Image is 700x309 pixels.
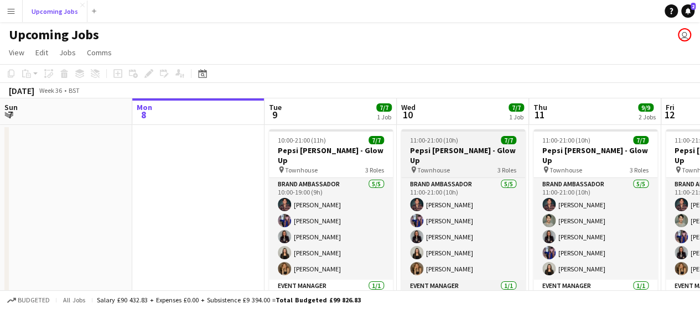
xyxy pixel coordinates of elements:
div: [DATE] [9,85,34,96]
a: Comms [82,45,116,60]
span: Townhouse [549,166,582,174]
a: Jobs [55,45,80,60]
div: 2 Jobs [639,113,656,121]
div: Salary £90 432.83 + Expenses £0.00 + Subsistence £9 394.00 = [97,296,361,304]
app-card-role: Brand Ambassador5/511:00-21:00 (10h)[PERSON_NAME][PERSON_NAME][PERSON_NAME][PERSON_NAME][PERSON_N... [401,178,525,280]
span: 2 [691,3,696,10]
span: Total Budgeted £99 826.83 [276,296,361,304]
button: Budgeted [6,294,51,306]
span: 3 Roles [497,166,516,174]
span: Townhouse [417,166,450,174]
span: Week 36 [37,86,64,95]
span: 7/7 [369,136,384,144]
span: 11 [532,108,547,121]
app-job-card: 10:00-21:00 (11h)7/7Pepsi [PERSON_NAME] - Glow Up Townhouse3 RolesBrand Ambassador5/510:00-19:00 ... [269,129,393,293]
h1: Upcoming Jobs [9,27,99,43]
span: 9 [267,108,282,121]
div: 1 Job [377,113,391,121]
span: 11:00-21:00 (10h) [410,136,458,144]
span: Mon [137,102,152,112]
span: 10 [400,108,416,121]
a: View [4,45,29,60]
h3: Pepsi [PERSON_NAME] - Glow Up [401,145,525,165]
button: Upcoming Jobs [23,1,87,22]
span: Townhouse [285,166,318,174]
span: Sun [4,102,18,112]
span: 3 Roles [630,166,649,174]
span: 7/7 [376,103,392,112]
app-job-card: 11:00-21:00 (10h)7/7Pepsi [PERSON_NAME] - Glow Up Townhouse3 RolesBrand Ambassador5/511:00-21:00 ... [533,129,657,293]
a: Edit [31,45,53,60]
span: Thu [533,102,547,112]
app-user-avatar: Amy Williamson [678,28,691,41]
app-card-role: Brand Ambassador5/510:00-19:00 (9h)[PERSON_NAME][PERSON_NAME][PERSON_NAME][PERSON_NAME][PERSON_NAME] [269,178,393,280]
span: Tue [269,102,282,112]
span: 7/7 [509,103,524,112]
app-job-card: 11:00-21:00 (10h)7/7Pepsi [PERSON_NAME] - Glow Up Townhouse3 RolesBrand Ambassador5/511:00-21:00 ... [401,129,525,293]
span: Budgeted [18,296,50,304]
div: 1 Job [509,113,523,121]
span: Jobs [59,48,76,57]
app-card-role: Brand Ambassador5/511:00-21:00 (10h)[PERSON_NAME][PERSON_NAME][PERSON_NAME][PERSON_NAME][PERSON_N... [533,178,657,280]
h3: Pepsi [PERSON_NAME] - Glow Up [269,145,393,165]
span: Comms [87,48,112,57]
a: 2 [681,4,694,18]
span: Fri [666,102,675,112]
span: 9/9 [638,103,654,112]
span: 8 [135,108,152,121]
span: 7/7 [501,136,516,144]
span: 7 [3,108,18,121]
span: All jobs [61,296,87,304]
span: View [9,48,24,57]
span: 12 [664,108,675,121]
h3: Pepsi [PERSON_NAME] - Glow Up [533,145,657,165]
span: 3 Roles [365,166,384,174]
span: 7/7 [633,136,649,144]
span: 10:00-21:00 (11h) [278,136,326,144]
span: 11:00-21:00 (10h) [542,136,590,144]
div: BST [69,86,80,95]
span: Edit [35,48,48,57]
span: Wed [401,102,416,112]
